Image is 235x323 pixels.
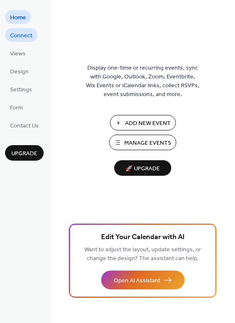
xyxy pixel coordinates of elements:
span: Home [10,13,26,22]
span: Connect [10,31,32,40]
a: Connect [5,28,37,42]
button: Upgrade [5,145,44,161]
a: Home [5,10,31,24]
span: Upgrade [11,149,37,158]
span: Form [10,104,23,112]
span: Manage Events [124,139,171,148]
button: Open AI Assistant [101,271,185,289]
span: Contact Us [10,122,39,130]
span: Want to adjust the layout, update settings, or change the design? The assistant can help. [84,244,201,264]
a: Contact Us [5,118,44,132]
a: Views [5,46,31,60]
span: Open AI Assistant [114,276,160,285]
span: 🚀 Upgrade [119,163,166,175]
span: Add New Event [125,119,171,128]
a: Form [5,100,28,114]
button: Manage Events [109,135,176,150]
a: Design [5,64,34,78]
span: Display one-time or recurring events, sync with Google, Outlook, Zoom, Eventbrite, Wix Events or ... [86,64,199,99]
button: Add New Event [110,115,176,130]
span: Design [10,68,29,76]
span: Settings [10,86,32,94]
a: Settings [5,82,37,96]
span: Views [10,49,26,58]
button: 🚀 Upgrade [114,160,171,176]
span: Edit Your Calendar with AI [101,232,185,243]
